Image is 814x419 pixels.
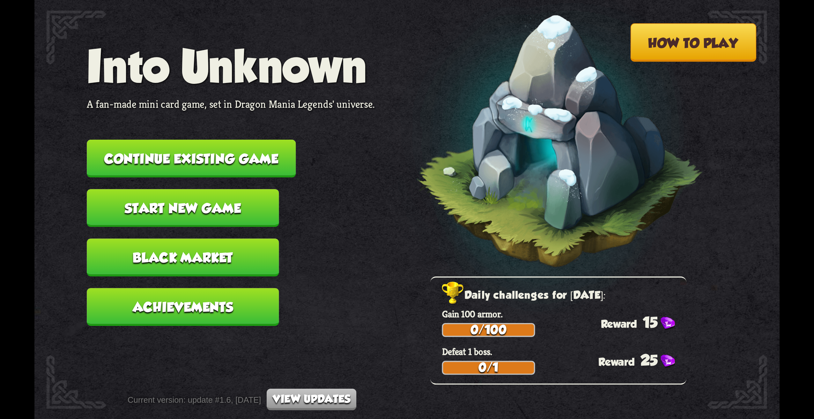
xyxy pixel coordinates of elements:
button: Continue existing game [87,140,296,178]
h2: Daily challenges for [DATE]: [442,286,687,305]
button: View updates [267,389,357,410]
div: 25 [598,352,686,369]
button: How to play [630,23,756,62]
p: Defeat 1 boss. [442,346,687,358]
button: Black Market [87,239,279,276]
button: Start new game [87,189,279,227]
div: 0/100 [443,324,534,336]
div: 15 [601,314,686,331]
div: Current version: update #1.6, [DATE] [128,389,357,410]
p: Gain 100 armor. [442,308,687,320]
div: 0/1 [443,362,534,374]
h1: Into Unknown [87,41,375,92]
img: Golden_Trophy_Icon.png [442,282,465,305]
p: A fan-made mini card game, set in Dragon Mania Legends' universe. [87,97,375,111]
button: Achievements [87,288,279,326]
